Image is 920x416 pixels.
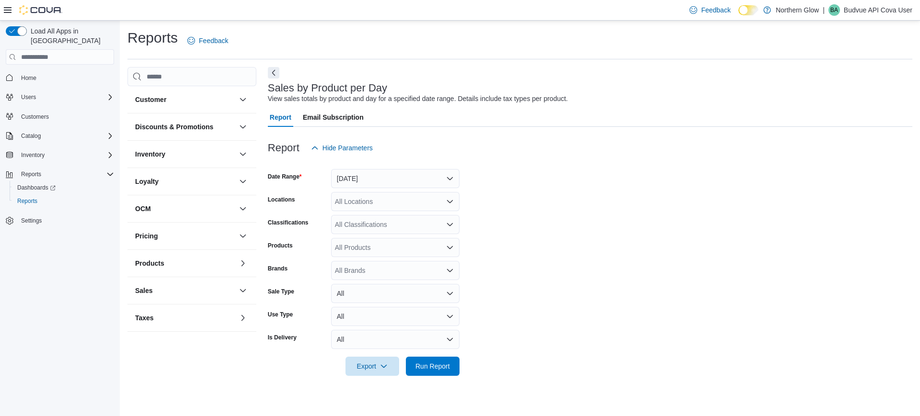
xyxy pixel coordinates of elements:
button: Reports [17,169,45,180]
div: View sales totals by product and day for a specified date range. Details include tax types per pr... [268,94,568,104]
label: Use Type [268,311,293,318]
button: Hide Parameters [307,138,377,157]
span: Home [21,74,36,82]
button: Pricing [135,231,235,241]
a: Reports [13,195,41,207]
button: Reports [2,168,118,181]
span: Run Report [415,361,450,371]
a: Customers [17,111,53,123]
span: Catalog [21,132,41,140]
div: Budvue API Cova User [828,4,840,16]
button: Reports [10,194,118,208]
h3: Sales [135,286,153,295]
button: Inventory [17,149,48,161]
button: OCM [237,203,249,214]
h3: Discounts & Promotions [135,122,213,132]
a: Settings [17,215,46,226]
p: | [823,4,825,16]
span: Email Subscription [303,108,364,127]
button: Products [135,259,235,268]
a: Home [17,72,40,84]
h3: Taxes [135,313,154,323]
button: Users [2,90,118,104]
button: Customers [2,110,118,124]
span: Reports [17,169,114,180]
span: Dark Mode [738,15,739,16]
button: All [331,330,460,349]
span: Feedback [701,5,730,15]
button: Customer [135,95,235,104]
button: Discounts & Promotions [135,122,235,132]
a: Feedback [184,31,232,50]
span: Customers [17,111,114,123]
button: Discounts & Promotions [237,121,249,133]
span: Users [17,91,114,103]
h3: Pricing [135,231,158,241]
label: Is Delivery [268,334,297,341]
span: Users [21,93,36,101]
button: Catalog [17,130,45,142]
button: Sales [135,286,235,295]
span: Report [270,108,291,127]
button: Open list of options [446,244,454,251]
a: Dashboards [10,181,118,194]
span: Load All Apps in [GEOGRAPHIC_DATA] [27,26,114,45]
button: Open list of options [446,267,454,274]
h3: Products [135,259,164,268]
label: Products [268,242,293,249]
span: Home [17,71,114,83]
label: Date Range [268,173,302,180]
img: Cova [19,5,62,15]
button: Inventory [237,148,249,160]
span: Reports [21,170,41,178]
button: Products [237,258,249,269]
label: Classifications [268,219,309,226]
label: Locations [268,196,295,203]
p: Northern Glow [776,4,819,16]
a: Feedback [686,0,734,20]
button: Customer [237,94,249,105]
input: Dark Mode [738,5,759,15]
button: Inventory [135,149,235,159]
span: Reports [13,195,114,207]
button: Export [345,357,399,376]
h3: Inventory [135,149,165,159]
span: Settings [17,214,114,226]
button: OCM [135,204,235,214]
span: Catalog [17,130,114,142]
span: Dashboards [17,184,56,191]
button: Open list of options [446,221,454,228]
button: Home [2,70,118,84]
button: Taxes [237,312,249,324]
p: Budvue API Cova User [844,4,912,16]
button: Inventory [2,148,118,162]
button: Taxes [135,313,235,323]
a: Dashboards [13,182,59,193]
button: Run Report [406,357,460,376]
span: BA [830,4,838,16]
button: Loyalty [237,176,249,187]
button: Next [268,67,279,79]
button: All [331,307,460,326]
nav: Complex example [6,67,114,252]
span: Inventory [21,151,45,159]
button: Pricing [237,230,249,242]
button: Sales [237,285,249,296]
button: All [331,284,460,303]
h3: Report [268,142,299,154]
h3: Sales by Product per Day [268,82,387,94]
span: Inventory [17,149,114,161]
h1: Reports [127,28,178,47]
label: Brands [268,265,287,272]
button: [DATE] [331,169,460,188]
button: Users [17,91,40,103]
span: Dashboards [13,182,114,193]
h3: Loyalty [135,177,159,186]
span: Hide Parameters [322,143,373,153]
h3: OCM [135,204,151,214]
h3: Customer [135,95,166,104]
button: Catalog [2,129,118,143]
button: Loyalty [135,177,235,186]
span: Customers [21,113,49,121]
button: Settings [2,214,118,227]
